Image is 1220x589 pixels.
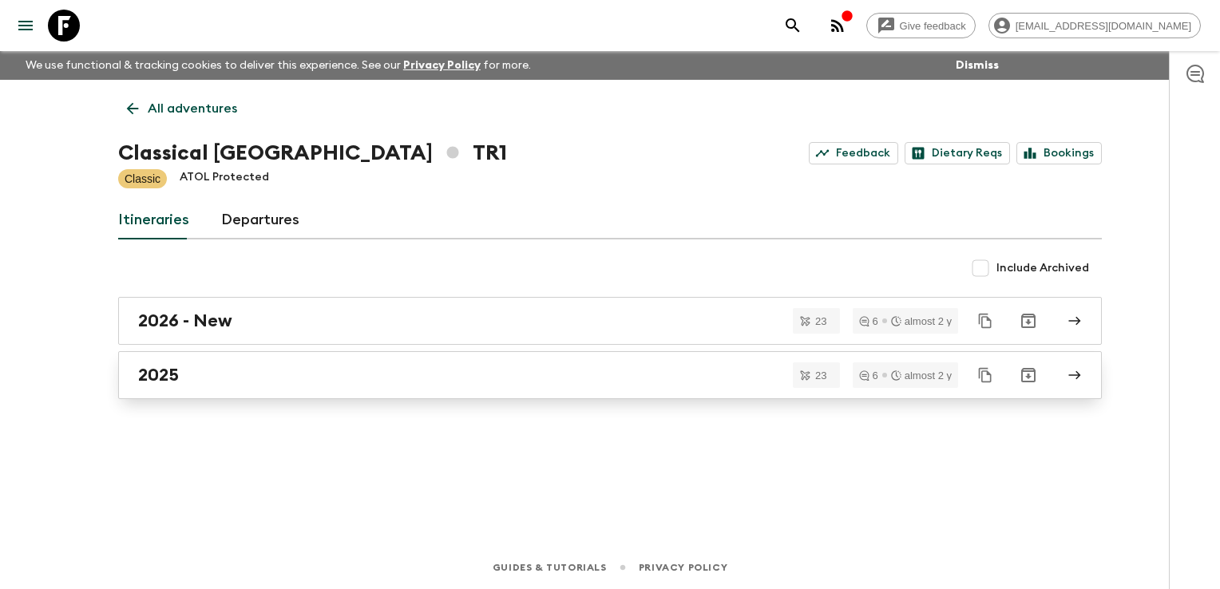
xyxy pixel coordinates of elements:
button: Dismiss [952,54,1003,77]
a: Itineraries [118,201,189,239]
h1: Classical [GEOGRAPHIC_DATA] TR1 [118,137,507,169]
a: 2026 - New [118,297,1102,345]
span: 23 [806,370,836,381]
a: Give feedback [866,13,976,38]
span: Include Archived [996,260,1089,276]
button: Archive [1012,359,1044,391]
div: almost 2 y [891,370,952,381]
p: ATOL Protected [180,169,269,188]
div: 6 [859,370,878,381]
span: Give feedback [891,20,975,32]
button: search adventures [777,10,809,42]
h2: 2025 [138,365,179,385]
div: [EMAIL_ADDRESS][DOMAIN_NAME] [988,13,1201,38]
button: menu [10,10,42,42]
span: 23 [806,316,836,326]
button: Duplicate [971,306,1000,335]
div: almost 2 y [891,316,952,326]
a: Feedback [809,142,898,164]
a: Privacy Policy [639,559,727,576]
a: Privacy Policy [403,60,481,71]
a: Departures [221,201,299,239]
div: 6 [859,316,878,326]
button: Duplicate [971,361,1000,389]
h2: 2026 - New [138,310,232,331]
a: Dietary Reqs [905,142,1010,164]
button: Archive [1012,305,1044,337]
a: Bookings [1016,142,1102,164]
p: All adventures [148,99,237,118]
p: Classic [125,171,160,187]
a: 2025 [118,351,1102,399]
a: Guides & Tutorials [493,559,607,576]
span: [EMAIL_ADDRESS][DOMAIN_NAME] [1007,20,1200,32]
p: We use functional & tracking cookies to deliver this experience. See our for more. [19,51,537,80]
a: All adventures [118,93,246,125]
